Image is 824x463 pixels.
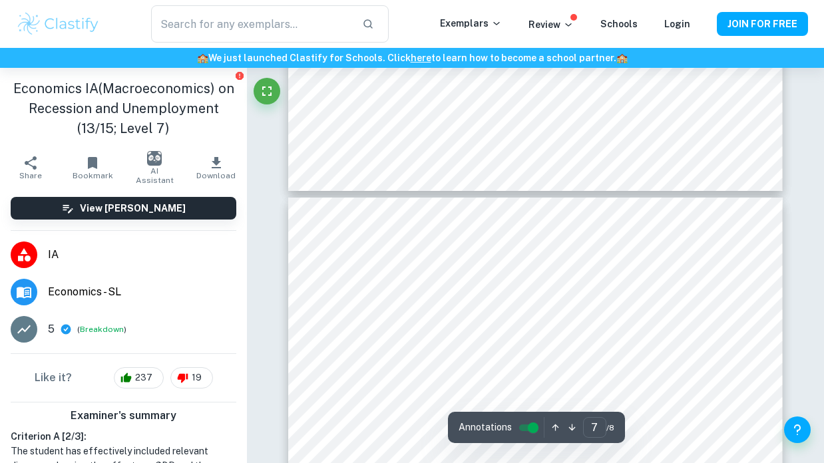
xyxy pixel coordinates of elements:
[197,53,208,63] span: 🏫
[196,171,236,180] span: Download
[616,53,628,63] span: 🏫
[170,367,213,388] div: 19
[48,247,236,263] span: IA
[459,420,512,434] span: Annotations
[114,367,164,388] div: 237
[151,5,351,43] input: Search for any exemplars...
[35,370,72,386] h6: Like it?
[80,323,124,335] button: Breakdown
[73,171,113,180] span: Bookmark
[124,149,186,186] button: AI Assistant
[5,408,242,424] h6: Examiner's summary
[606,422,614,434] span: / 8
[16,11,101,37] img: Clastify logo
[128,371,160,385] span: 237
[664,19,690,29] a: Login
[186,149,248,186] button: Download
[147,151,162,166] img: AI Assistant
[411,53,431,63] a: here
[234,71,244,80] button: Report issue
[528,17,574,32] p: Review
[784,416,811,443] button: Help and Feedback
[600,19,638,29] a: Schools
[19,171,42,180] span: Share
[132,166,178,185] span: AI Assistant
[717,12,808,36] button: JOIN FOR FREE
[184,371,209,385] span: 19
[80,201,186,216] h6: View [PERSON_NAME]
[3,51,821,65] h6: We just launched Clastify for Schools. Click to learn how to become a school partner.
[440,16,502,31] p: Exemplars
[254,78,280,104] button: Fullscreen
[77,323,126,336] span: ( )
[11,197,236,220] button: View [PERSON_NAME]
[62,149,124,186] button: Bookmark
[48,284,236,300] span: Economics - SL
[11,429,236,444] h6: Criterion A [ 2 / 3 ]:
[11,78,236,138] h1: Economics IA(Macroeconomics) on Recession and Unemployment (13/15; Level 7)
[48,321,55,337] p: 5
